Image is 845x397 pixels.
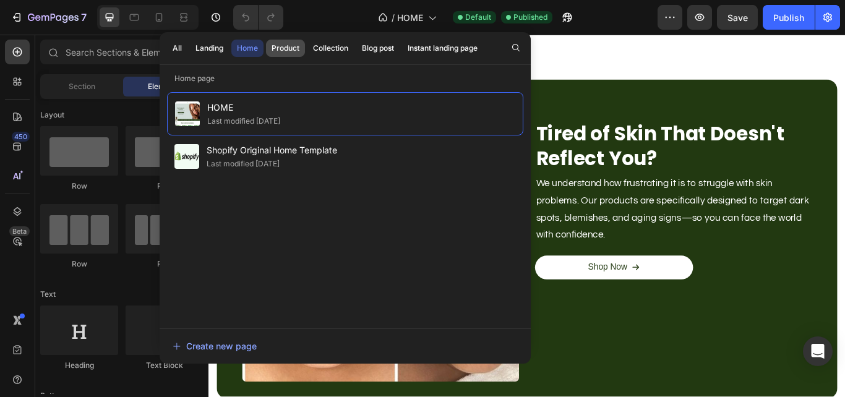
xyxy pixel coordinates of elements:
span: Default [465,12,491,23]
span: Element [148,81,176,92]
span: Section [69,81,95,92]
div: Undo/Redo [233,5,283,30]
button: 7 [5,5,92,30]
p: Home page [160,72,531,85]
input: Search Sections & Elements [40,40,204,64]
div: Row [126,258,204,270]
div: Product [272,43,299,54]
span: Save [727,12,748,23]
div: Blog post [362,43,394,54]
button: Product [266,40,305,57]
button: All [167,40,187,57]
div: All [173,43,182,54]
span: Shopify Original Home Template [207,143,337,158]
a: Shop Now [380,258,565,286]
div: Row [40,181,118,192]
span: Text [40,289,56,300]
p: We understand how frustrating it is to struggle with skin problems. Our products are specifically... [382,164,702,244]
div: Open Intercom Messenger [803,336,833,366]
button: Create new page [172,334,518,359]
div: Create new page [173,339,257,352]
span: / [392,11,395,24]
div: Row [40,258,118,270]
span: HOME [207,100,280,115]
div: Text Block [126,360,204,371]
p: Shop Now [442,263,488,281]
div: Last modified [DATE] [207,158,280,170]
button: Collection [307,40,354,57]
div: Heading [40,360,118,371]
div: Collection [313,43,348,54]
div: Instant landing page [408,43,478,54]
p: 7 [81,10,87,25]
button: Instant landing page [402,40,483,57]
button: Landing [190,40,229,57]
button: Home [231,40,264,57]
button: Publish [763,5,815,30]
span: Layout [40,109,64,121]
div: Row [126,181,204,192]
strong: Tired of Skin That Doesn't Reflect You? [382,100,671,161]
div: 450 [12,132,30,142]
div: Beta [9,226,30,236]
span: Published [513,12,547,23]
span: HOME [397,11,423,24]
div: Landing [195,43,223,54]
div: Home [237,43,258,54]
button: Save [717,5,758,30]
div: Last modified [DATE] [207,115,280,127]
div: Publish [773,11,804,24]
button: Blog post [356,40,400,57]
